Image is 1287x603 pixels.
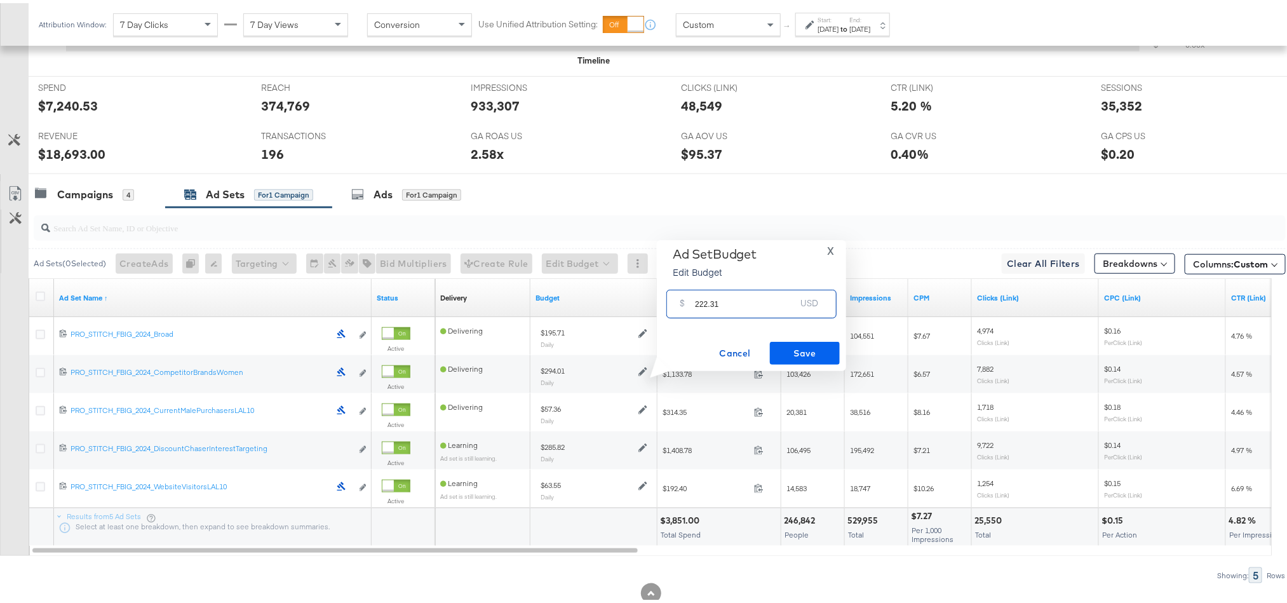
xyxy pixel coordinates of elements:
span: GA ROAS US [471,127,566,139]
span: 18,747 [850,480,870,490]
div: 35,352 [1101,93,1142,112]
span: 1,718 [977,399,994,409]
sub: Per Click (Link) [1104,335,1142,343]
label: Active [382,494,410,502]
span: Delivering [440,399,483,409]
span: Save [775,342,835,358]
div: Attribution Window: [38,17,107,26]
a: Shows the current state of your Ad Set. [377,290,430,300]
span: Conversion [374,16,420,27]
sub: Clicks (Link) [977,335,1009,343]
span: People [785,527,809,536]
span: Delivering [440,361,483,370]
span: IMPRESSIONS [471,79,566,91]
a: PRO_STITCH_FBIG_2024_WebsiteVisitorsLAL10 [71,478,330,492]
span: Per Impression [1229,527,1281,536]
sub: Daily [541,490,554,498]
span: 38,516 [850,404,870,414]
a: PRO_STITCH_FBIG_2024_CurrentMalePurchasersLAL10 [71,402,330,416]
div: Showing: [1216,568,1249,577]
label: Active [382,379,410,388]
span: Custom [683,16,714,27]
span: Cancel [705,342,765,358]
div: 5.20 % [891,93,933,112]
div: 0.40% [891,142,929,160]
div: for 1 Campaign [254,186,313,198]
div: PRO_STITCH_FBIG_2024_DiscountChaserInterestTargeting [71,440,352,451]
sub: Daily [541,452,554,459]
div: Timeline [577,51,610,64]
span: Total Spend [661,527,701,536]
span: $7.21 [913,442,930,452]
div: PRO_STITCH_FBIG_2024_WebsiteVisitorsLAL10 [71,478,330,489]
div: [DATE] [849,21,870,31]
input: Enter your budget [695,282,795,309]
button: Save [770,339,840,362]
button: X [823,243,840,253]
input: Search Ad Set Name, ID or Objective [50,207,1170,232]
label: Active [382,456,410,464]
div: 374,769 [261,93,310,112]
a: PRO_STITCH_FBIG_2024_CompetitorBrandsWomen [71,364,330,377]
span: GA AOV US [681,127,776,139]
sub: Per Click (Link) [1104,412,1142,419]
sub: Clicks (Link) [977,450,1009,457]
span: $10.26 [913,480,934,490]
div: Rows [1266,568,1286,577]
div: 0 [182,250,205,271]
span: Clear All Filters [1007,253,1080,269]
div: 4 [123,186,134,198]
div: Delivery [440,290,467,300]
span: 4.57 % [1231,366,1252,376]
div: Ad Sets ( 0 Selected) [34,255,106,266]
span: $1,133.78 [663,366,749,376]
span: 7 Day Clicks [120,16,168,27]
div: 529,955 [847,512,882,524]
span: 106,495 [786,442,811,452]
div: PRO_STITCH_FBIG_2024_CompetitorBrandsWomen [71,364,330,374]
span: CLICKS (LINK) [681,79,776,91]
span: $8.16 [913,404,930,414]
div: 933,307 [471,93,520,112]
div: PRO_STITCH_FBIG_2024_CurrentMalePurchasersLAL10 [71,402,330,412]
sub: Clicks (Link) [977,412,1009,419]
sub: Per Click (Link) [1104,450,1142,457]
span: 104,551 [850,328,874,337]
span: 14,583 [786,480,807,490]
span: $192.40 [663,480,749,490]
sub: Daily [541,337,554,345]
span: 103,426 [786,366,811,376]
span: $0.16 [1104,323,1121,332]
div: $7,240.53 [38,93,98,112]
div: $285.82 [541,439,565,449]
div: USD [795,292,823,315]
div: $95.37 [681,142,722,160]
span: SPEND [38,79,133,91]
div: $195.71 [541,325,565,335]
div: $63.55 [541,477,561,487]
span: 4.97 % [1231,442,1252,452]
span: SESSIONS [1101,79,1196,91]
div: $294.01 [541,363,565,373]
button: Clear All Filters [1002,250,1085,271]
span: 20,381 [786,404,807,414]
span: TRANSACTIONS [261,127,356,139]
span: REVENUE [38,127,133,139]
div: $7.27 [911,507,936,519]
span: $6.57 [913,366,930,376]
div: 196 [261,142,284,160]
span: Total [975,527,991,536]
sub: Clicks (Link) [977,488,1009,496]
a: Reflects the ability of your Ad Set to achieve delivery based on ad states, schedule and budget. [440,290,467,300]
label: End: [849,13,870,21]
div: 246,842 [784,512,819,524]
sub: Clicks (Link) [977,374,1009,381]
div: $57.36 [541,401,561,411]
span: 4.76 % [1231,328,1252,337]
span: $1,408.78 [663,442,749,452]
span: 1,254 [977,475,994,485]
div: Ads [374,184,393,199]
div: 48,549 [681,93,722,112]
span: X [828,239,835,257]
div: Campaigns [57,184,113,199]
